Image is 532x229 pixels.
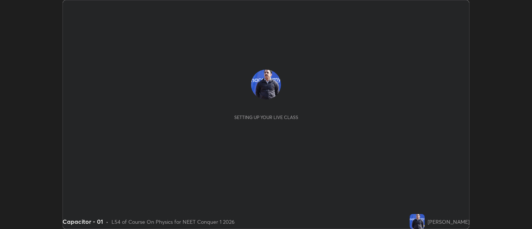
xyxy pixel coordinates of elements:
[410,214,425,229] img: 0fac2fe1a61b44c9b83749fbfb6ae1ce.jpg
[428,218,470,226] div: [PERSON_NAME]
[62,217,103,226] div: Capacitor - 01
[251,70,281,100] img: 0fac2fe1a61b44c9b83749fbfb6ae1ce.jpg
[234,114,298,120] div: Setting up your live class
[111,218,235,226] div: L54 of Course On Physics for NEET Conquer 1 2026
[106,218,108,226] div: •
